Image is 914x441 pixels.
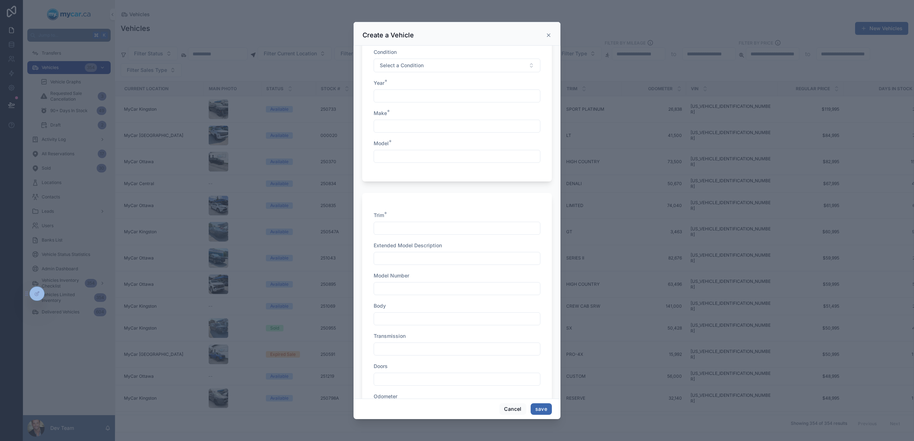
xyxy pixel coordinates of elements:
[374,212,384,218] span: Trim
[374,140,389,146] span: Model
[531,403,552,415] button: save
[374,272,409,279] span: Model Number
[499,403,526,415] button: Cancel
[374,242,442,248] span: Extended Model Description
[363,31,414,40] h3: Create a Vehicle
[380,62,424,69] span: Select a Condition
[374,363,388,369] span: Doors
[374,80,384,86] span: Year
[374,110,387,116] span: Make
[374,59,540,72] button: Select Button
[374,49,397,55] span: Condition
[374,333,406,339] span: Transmission
[374,303,386,309] span: Body
[374,393,397,399] span: Odometer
